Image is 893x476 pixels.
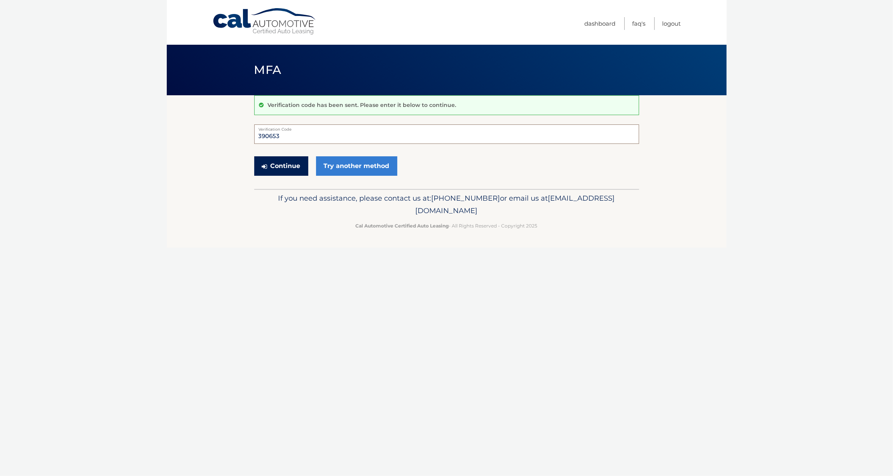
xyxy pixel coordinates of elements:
strong: Cal Automotive Certified Auto Leasing [356,223,449,229]
a: Try another method [316,156,397,176]
p: Verification code has been sent. Please enter it below to continue. [268,101,456,108]
label: Verification Code [254,124,639,131]
a: Logout [662,17,681,30]
span: MFA [254,63,281,77]
a: Dashboard [585,17,616,30]
span: [EMAIL_ADDRESS][DOMAIN_NAME] [416,194,615,215]
span: [PHONE_NUMBER] [432,194,500,203]
input: Verification Code [254,124,639,144]
a: Cal Automotive [212,8,317,35]
a: FAQ's [633,17,646,30]
p: - All Rights Reserved - Copyright 2025 [259,222,634,230]
button: Continue [254,156,308,176]
p: If you need assistance, please contact us at: or email us at [259,192,634,217]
